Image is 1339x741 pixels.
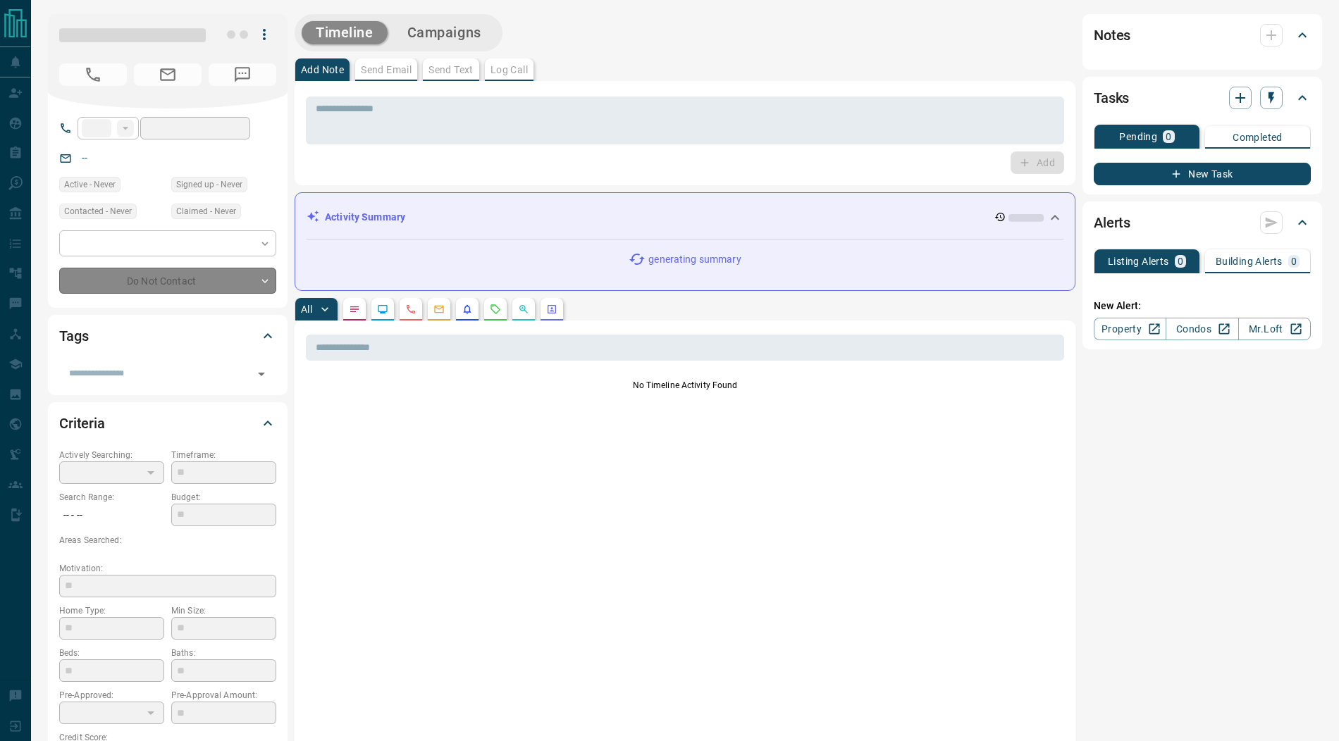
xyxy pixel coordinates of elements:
div: Tags [59,319,276,353]
svg: Listing Alerts [462,304,473,315]
div: Tasks [1094,81,1311,115]
button: Open [252,364,271,384]
p: Add Note [301,65,344,75]
p: Pending [1119,132,1157,142]
p: Pre-Approved: [59,689,164,702]
svg: Calls [405,304,416,315]
a: Condos [1166,318,1238,340]
p: Activity Summary [325,210,405,225]
a: Property [1094,318,1166,340]
h2: Criteria [59,412,105,435]
span: Contacted - Never [64,204,132,218]
span: No Number [209,63,276,86]
p: No Timeline Activity Found [306,379,1064,392]
p: Listing Alerts [1108,256,1169,266]
span: Active - Never [64,178,116,192]
span: Claimed - Never [176,204,236,218]
h2: Alerts [1094,211,1130,234]
p: Areas Searched: [59,534,276,547]
p: Completed [1233,132,1283,142]
span: Signed up - Never [176,178,242,192]
div: Alerts [1094,206,1311,239]
svg: Requests [490,304,501,315]
p: New Alert: [1094,299,1311,313]
a: Mr.Loft [1238,318,1311,340]
p: Min Size: [171,604,276,617]
button: New Task [1094,163,1311,185]
svg: Lead Browsing Activity [377,304,388,315]
svg: Emails [433,304,445,315]
span: No Email [134,63,202,86]
div: Activity Summary [307,204,1063,230]
p: Budget: [171,491,276,504]
h2: Notes [1094,24,1130,46]
p: Baths: [171,647,276,659]
p: Search Range: [59,491,164,504]
svg: Opportunities [518,304,529,315]
p: -- - -- [59,504,164,527]
p: 0 [1166,132,1171,142]
div: Notes [1094,18,1311,52]
button: Campaigns [393,21,495,44]
div: Do Not Contact [59,268,276,294]
p: Beds: [59,647,164,659]
svg: Notes [349,304,360,315]
h2: Tasks [1094,87,1129,109]
button: Timeline [302,21,388,44]
p: 0 [1291,256,1297,266]
div: Criteria [59,406,276,440]
p: Building Alerts [1216,256,1283,266]
p: Home Type: [59,604,164,617]
p: Actively Searching: [59,449,164,461]
h2: Tags [59,325,88,347]
p: Motivation: [59,562,276,575]
p: Timeframe: [171,449,276,461]
span: No Number [59,63,127,86]
p: Pre-Approval Amount: [171,689,276,702]
p: generating summary [648,252,741,267]
p: All [301,304,312,314]
p: 0 [1178,256,1183,266]
a: -- [82,152,87,163]
svg: Agent Actions [546,304,557,315]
